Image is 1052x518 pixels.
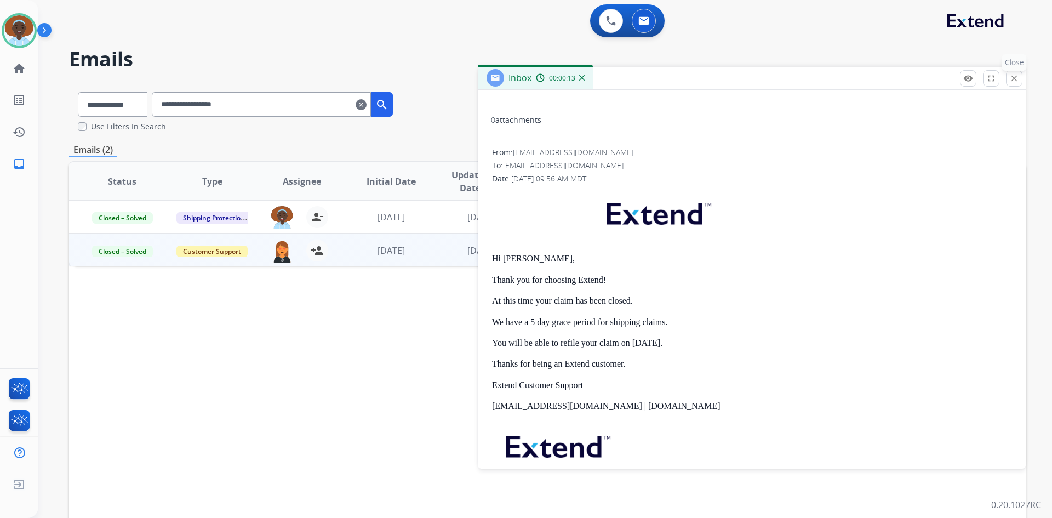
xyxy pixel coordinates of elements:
span: Assignee [283,175,321,188]
div: attachments [491,115,541,126]
mat-icon: person_add [311,244,324,257]
img: agent-avatar [271,240,293,263]
span: [DATE] 09:56 AM MDT [511,173,586,184]
mat-icon: remove_red_eye [963,73,973,83]
span: [EMAIL_ADDRESS][DOMAIN_NAME] [513,147,633,157]
mat-icon: inbox [13,157,26,170]
img: extend.png [492,423,621,466]
p: Emails (2) [69,143,117,157]
div: From: [492,147,1011,158]
span: Type [202,175,222,188]
mat-icon: search [375,98,388,111]
span: [DATE] [467,211,495,223]
img: extend.png [593,190,722,233]
p: We have a 5 day grace period for shipping claims. [492,317,1011,327]
mat-icon: close [1009,73,1019,83]
mat-icon: clear [356,98,367,111]
span: [DATE] [378,211,405,223]
span: Inbox [508,72,531,84]
img: avatar [4,15,35,46]
span: Shipping Protection [176,212,251,224]
div: To: [492,160,1011,171]
span: Initial Date [367,175,416,188]
p: Extend Customer Support [492,380,1011,390]
mat-icon: fullscreen [986,73,996,83]
button: Close [1006,70,1022,87]
span: [EMAIL_ADDRESS][DOMAIN_NAME] [503,160,624,170]
p: You will be able to refile your claim on [DATE]. [492,338,1011,348]
span: Closed – Solved [92,212,153,224]
img: agent-avatar [271,206,293,229]
span: Status [108,175,136,188]
p: 0.20.1027RC [991,498,1041,511]
mat-icon: person_remove [311,210,324,224]
span: 0 [491,115,495,125]
p: At this time your claim has been closed. [492,296,1011,306]
mat-icon: history [13,126,26,139]
span: [DATE] [378,244,405,257]
p: [EMAIL_ADDRESS][DOMAIN_NAME] | [DOMAIN_NAME] [492,401,1011,411]
mat-icon: list_alt [13,94,26,107]
p: Thanks for being an Extend customer. [492,359,1011,369]
p: Close [1002,54,1027,71]
span: 00:00:13 [549,74,575,83]
label: Use Filters In Search [91,121,166,132]
span: [DATE] [467,244,495,257]
h2: Emails [69,48,1026,70]
mat-icon: home [13,62,26,75]
p: Hi [PERSON_NAME], [492,254,1011,264]
span: Updated Date [445,168,495,195]
div: Date: [492,173,1011,184]
span: Customer Support [176,246,248,257]
p: Thank you for choosing Extend! [492,275,1011,285]
span: Closed – Solved [92,246,153,257]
